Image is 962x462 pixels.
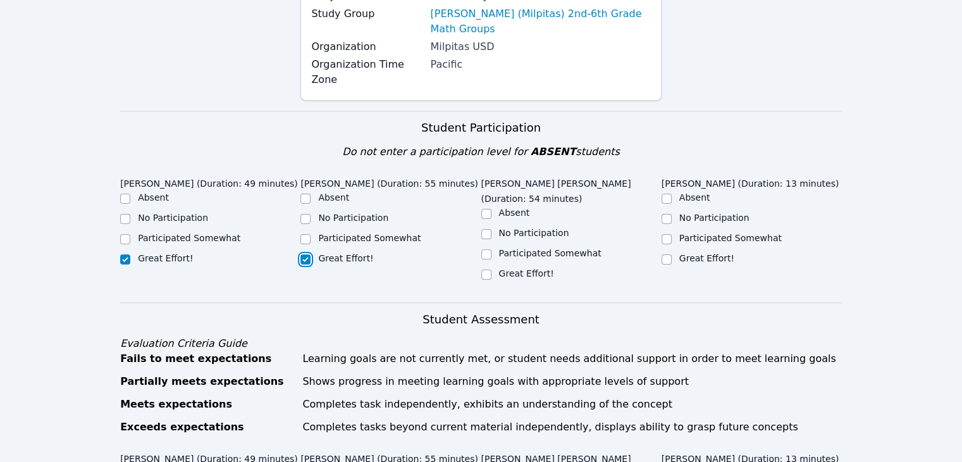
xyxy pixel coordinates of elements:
[499,248,601,258] label: Participated Somewhat
[679,192,710,203] label: Absent
[679,253,734,263] label: Great Effort!
[138,213,208,223] label: No Participation
[120,119,842,137] h3: Student Participation
[120,336,842,351] div: Evaluation Criteria Guide
[302,351,842,366] div: Learning goals are not currently met, or student needs additional support in order to meet learni...
[138,192,169,203] label: Absent
[499,268,554,278] label: Great Effort!
[318,213,388,223] label: No Participation
[138,253,193,263] label: Great Effort!
[302,420,842,435] div: Completes tasks beyond current material independently, displays ability to grasp future concepts
[430,39,650,54] div: Milpitas USD
[499,208,530,218] label: Absent
[499,228,569,238] label: No Participation
[311,57,422,87] label: Organization Time Zone
[120,172,298,191] legend: [PERSON_NAME] (Duration: 49 minutes)
[318,253,373,263] label: Great Effort!
[430,57,650,72] div: Pacific
[311,6,422,22] label: Study Group
[679,213,749,223] label: No Participation
[120,311,842,328] h3: Student Assessment
[120,420,295,435] div: Exceeds expectations
[430,6,650,37] a: [PERSON_NAME] (Milpitas) 2nd-6th Grade Math Groups
[138,233,240,243] label: Participated Somewhat
[120,374,295,389] div: Partially meets expectations
[300,172,478,191] legend: [PERSON_NAME] (Duration: 55 minutes)
[481,172,662,206] legend: [PERSON_NAME] [PERSON_NAME] (Duration: 54 minutes)
[120,397,295,412] div: Meets expectations
[120,144,842,159] div: Do not enter a participation level for students
[311,39,422,54] label: Organization
[318,233,421,243] label: Participated Somewhat
[662,172,839,191] legend: [PERSON_NAME] (Duration: 13 minutes)
[302,374,842,389] div: Shows progress in meeting learning goals with appropriate levels of support
[318,192,349,203] label: Absent
[120,351,295,366] div: Fails to meet expectations
[679,233,782,243] label: Participated Somewhat
[531,146,576,158] span: ABSENT
[302,397,842,412] div: Completes task independently, exhibits an understanding of the concept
